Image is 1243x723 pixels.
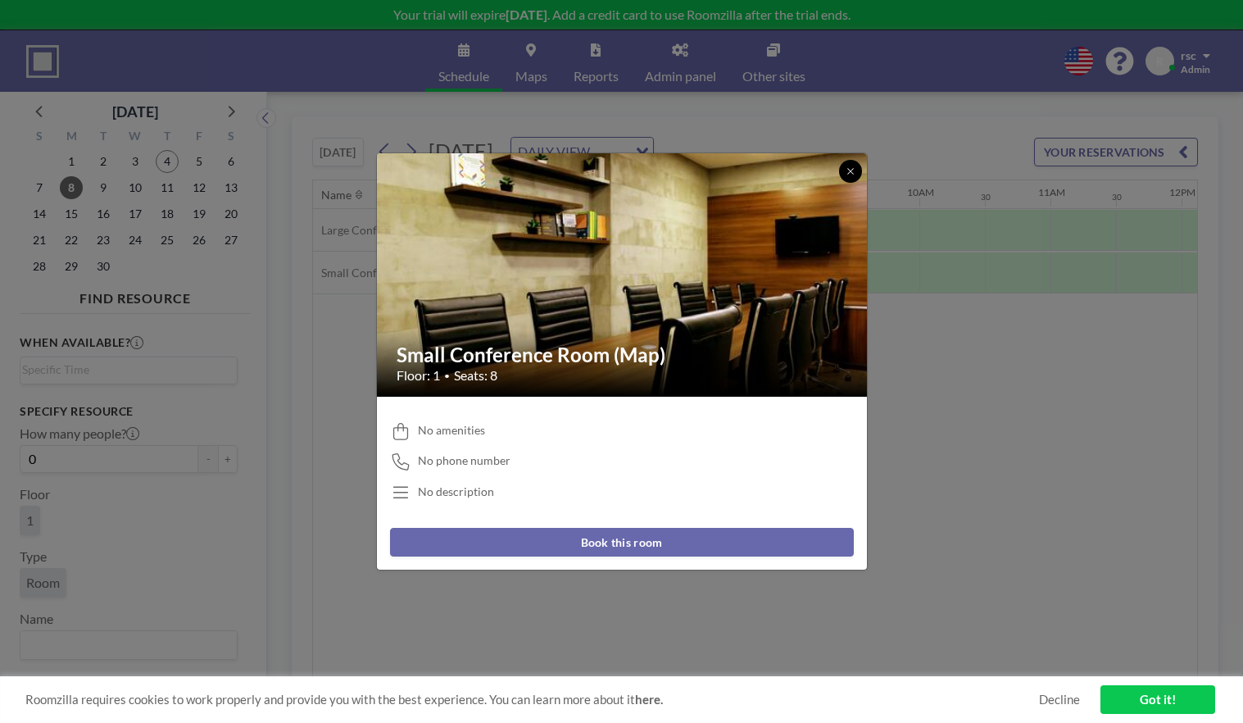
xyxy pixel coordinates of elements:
span: Roomzilla requires cookies to work properly and provide you with the best experience. You can lea... [25,692,1039,707]
span: • [444,370,450,382]
a: Decline [1039,692,1080,707]
img: 537.jpg [377,111,869,439]
div: No description [418,484,494,499]
span: No amenities [418,423,485,438]
a: here. [635,692,663,707]
button: Book this room [390,528,854,557]
span: No phone number [418,453,510,468]
a: Got it! [1100,685,1215,714]
span: Floor: 1 [397,367,440,384]
span: Seats: 8 [454,367,497,384]
h2: Small Conference Room (Map) [397,343,849,367]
